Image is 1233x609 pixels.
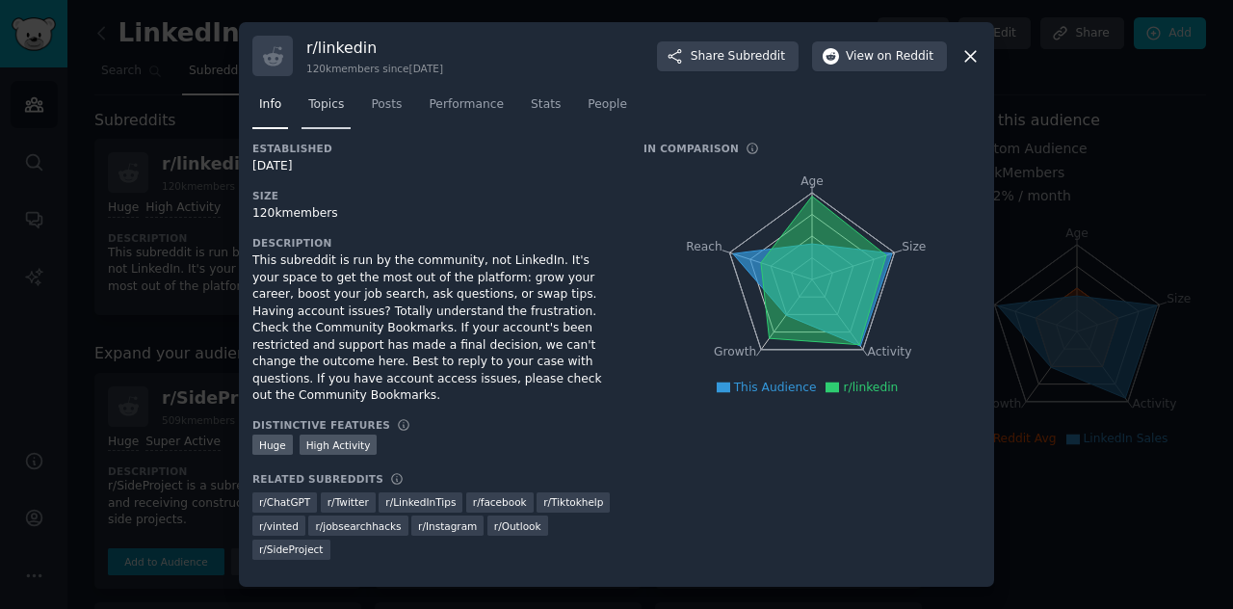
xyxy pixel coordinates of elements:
[300,435,378,455] div: High Activity
[385,495,456,509] span: r/ LinkedInTips
[252,90,288,129] a: Info
[494,519,541,533] span: r/ Outlook
[259,96,281,114] span: Info
[868,346,912,359] tspan: Activity
[259,543,324,556] span: r/ SideProject
[418,519,477,533] span: r/ Instagram
[259,495,310,509] span: r/ ChatGPT
[691,48,785,66] span: Share
[252,236,616,250] h3: Description
[812,41,947,72] button: Viewon Reddit
[306,62,443,75] div: 120k members since [DATE]
[846,48,933,66] span: View
[252,418,390,432] h3: Distinctive Features
[843,381,898,394] span: r/linkedin
[543,495,603,509] span: r/ Tiktokhelp
[302,90,351,129] a: Topics
[473,495,527,509] span: r/ facebook
[308,96,344,114] span: Topics
[524,90,567,129] a: Stats
[328,495,369,509] span: r/ Twitter
[643,142,739,155] h3: In Comparison
[422,90,511,129] a: Performance
[364,90,408,129] a: Posts
[252,252,616,405] div: This subreddit is run by the community, not LinkedIn. It's your space to get the most out of the ...
[581,90,634,129] a: People
[714,346,756,359] tspan: Growth
[902,240,926,253] tspan: Size
[878,48,933,66] span: on Reddit
[252,205,616,223] div: 120k members
[371,96,402,114] span: Posts
[531,96,561,114] span: Stats
[252,142,616,155] h3: Established
[588,96,627,114] span: People
[259,519,299,533] span: r/ vinted
[252,158,616,175] div: [DATE]
[429,96,504,114] span: Performance
[252,472,383,486] h3: Related Subreddits
[734,381,817,394] span: This Audience
[252,189,616,202] h3: Size
[728,48,785,66] span: Subreddit
[315,519,401,533] span: r/ jobsearchhacks
[252,435,293,455] div: Huge
[686,240,722,253] tspan: Reach
[657,41,799,72] button: ShareSubreddit
[306,38,443,58] h3: r/ linkedin
[800,174,824,188] tspan: Age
